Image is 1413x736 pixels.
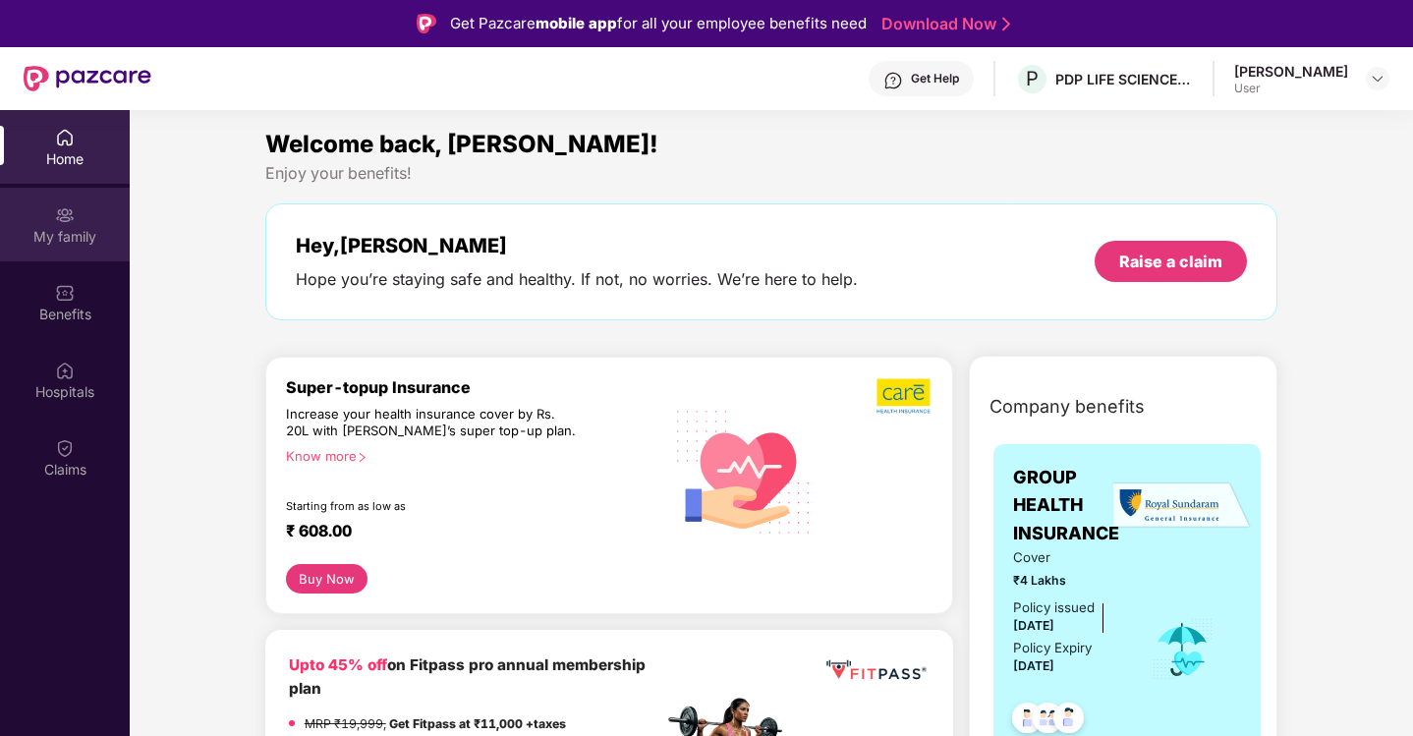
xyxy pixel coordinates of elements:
div: Raise a claim [1119,251,1222,272]
span: ₹4 Lakhs [1013,571,1124,590]
img: svg+xml;base64,PHN2ZyBpZD0iQ2xhaW0iIHhtbG5zPSJodHRwOi8vd3d3LnczLm9yZy8yMDAwL3N2ZyIgd2lkdGg9IjIwIi... [55,438,75,458]
div: User [1234,81,1348,96]
img: svg+xml;base64,PHN2ZyB4bWxucz0iaHR0cDovL3d3dy53My5vcmcvMjAwMC9zdmciIHhtbG5zOnhsaW5rPSJodHRwOi8vd3... [663,388,825,552]
div: Hope you’re staying safe and healthy. If not, no worries. We’re here to help. [296,269,858,290]
div: Policy issued [1013,597,1095,618]
b: on Fitpass pro annual membership plan [289,655,646,698]
img: New Pazcare Logo [24,66,151,91]
div: Get Pazcare for all your employee benefits need [450,12,867,35]
img: b5dec4f62d2307b9de63beb79f102df3.png [876,377,933,415]
div: Know more [286,448,651,462]
div: [PERSON_NAME] [1234,62,1348,81]
span: [DATE] [1013,618,1054,633]
img: fppp.png [822,653,930,687]
div: Hey, [PERSON_NAME] [296,234,858,257]
img: svg+xml;base64,PHN2ZyBpZD0iRHJvcGRvd24tMzJ4MzIiIHhtbG5zPSJodHRwOi8vd3d3LnczLm9yZy8yMDAwL3N2ZyIgd2... [1370,71,1385,86]
div: Super-topup Insurance [286,377,663,397]
img: svg+xml;base64,PHN2ZyBpZD0iQmVuZWZpdHMiIHhtbG5zPSJodHRwOi8vd3d3LnczLm9yZy8yMDAwL3N2ZyIgd2lkdGg9Ij... [55,283,75,303]
img: Logo [417,14,436,33]
div: Enjoy your benefits! [265,163,1278,184]
span: right [357,452,367,463]
div: ₹ 608.00 [286,521,644,544]
span: [DATE] [1013,658,1054,673]
div: Increase your health insurance cover by Rs. 20L with [PERSON_NAME]’s super top-up plan. [286,406,579,440]
div: PDP LIFE SCIENCE LOGISTICS INDIA PRIVATE LIMITED [1055,70,1193,88]
strong: Get Fitpass at ₹11,000 +taxes [389,716,566,731]
img: icon [1151,617,1215,682]
img: insurerLogo [1113,481,1251,530]
a: Download Now [881,14,1004,34]
span: Cover [1013,547,1124,568]
strong: mobile app [536,14,617,32]
span: Welcome back, [PERSON_NAME]! [265,130,658,158]
div: Policy Expiry [1013,638,1092,658]
img: svg+xml;base64,PHN2ZyBpZD0iSGVscC0zMngzMiIgeG1sbnM9Imh0dHA6Ly93d3cudzMub3JnLzIwMDAvc3ZnIiB3aWR0aD... [883,71,903,90]
span: GROUP HEALTH INSURANCE [1013,464,1124,547]
img: svg+xml;base64,PHN2ZyBpZD0iSG9zcGl0YWxzIiB4bWxucz0iaHR0cDovL3d3dy53My5vcmcvMjAwMC9zdmciIHdpZHRoPS... [55,361,75,380]
span: P [1026,67,1039,90]
del: MRP ₹19,999, [305,716,386,731]
div: Starting from as low as [286,499,580,513]
img: svg+xml;base64,PHN2ZyBpZD0iSG9tZSIgeG1sbnM9Imh0dHA6Ly93d3cudzMub3JnLzIwMDAvc3ZnIiB3aWR0aD0iMjAiIG... [55,128,75,147]
div: Get Help [911,71,959,86]
button: Buy Now [286,564,367,594]
span: Company benefits [989,393,1145,421]
img: svg+xml;base64,PHN2ZyB3aWR0aD0iMjAiIGhlaWdodD0iMjAiIHZpZXdCb3g9IjAgMCAyMCAyMCIgZmlsbD0ibm9uZSIgeG... [55,205,75,225]
img: Stroke [1002,14,1010,34]
b: Upto 45% off [289,655,387,674]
